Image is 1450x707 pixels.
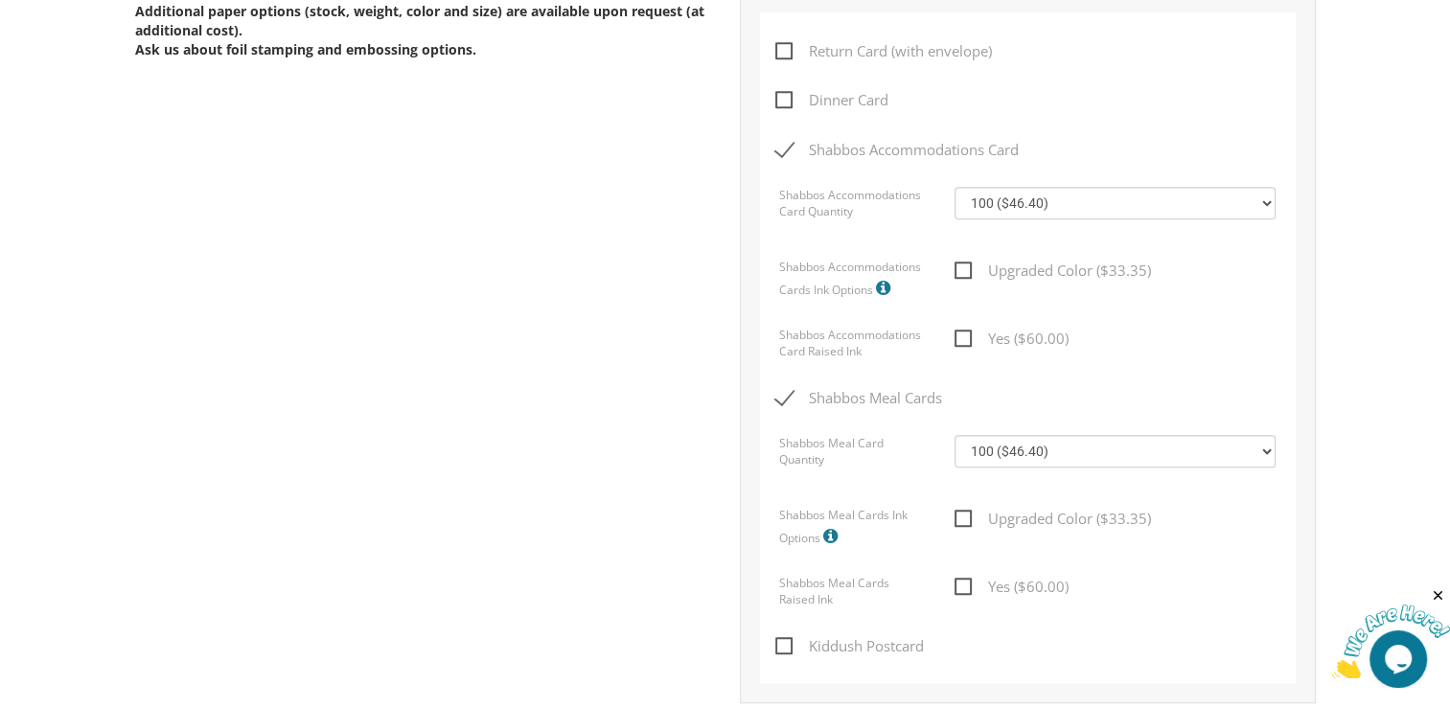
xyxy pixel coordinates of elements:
[955,507,1151,531] span: Upgraded Color ($33.35)
[775,386,942,410] span: Shabbos Meal Cards
[1331,587,1450,678] iframe: chat widget
[955,259,1151,283] span: Upgraded Color ($33.35)
[779,507,926,555] label: Shabbos Meal Cards Ink Options
[135,40,476,58] span: Ask us about foil stamping and embossing options.
[779,327,926,367] label: Shabbos Accommodations Card Raised Ink
[955,327,1069,351] span: Yes ($60.00)
[775,39,992,63] span: Return Card (with envelope)
[955,575,1069,599] span: Yes ($60.00)
[775,634,924,658] span: Kiddush Postcard
[775,88,888,112] span: Dinner Card
[775,138,1019,162] span: Shabbos Accommodations Card
[135,2,704,39] span: Additional paper options (stock, weight, color and size) are available upon request (at additiona...
[779,187,926,227] label: Shabbos Accommodations Card Quantity
[779,259,926,307] label: Shabbos Accommodations Cards Ink Options
[779,575,926,615] label: Shabbos Meal Cards Raised Ink
[779,435,926,475] label: Shabbos Meal Card Quantity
